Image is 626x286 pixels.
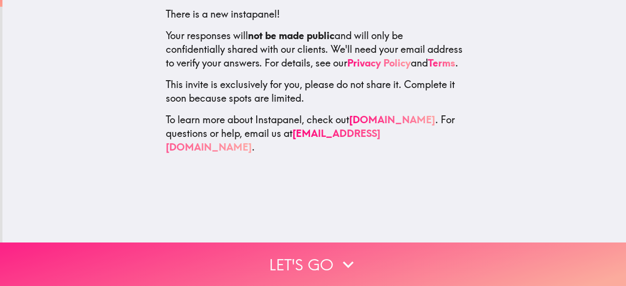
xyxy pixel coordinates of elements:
[166,127,380,153] a: [EMAIL_ADDRESS][DOMAIN_NAME]
[349,113,435,125] a: [DOMAIN_NAME]
[248,29,335,41] b: not be made public
[166,28,463,69] p: Your responses will and will only be confidentially shared with our clients. We'll need your emai...
[428,56,455,68] a: Terms
[347,56,411,68] a: Privacy Policy
[166,112,463,154] p: To learn more about Instapanel, check out . For questions or help, email us at .
[166,7,280,20] span: There is a new instapanel!
[166,77,463,105] p: This invite is exclusively for you, please do not share it. Complete it soon because spots are li...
